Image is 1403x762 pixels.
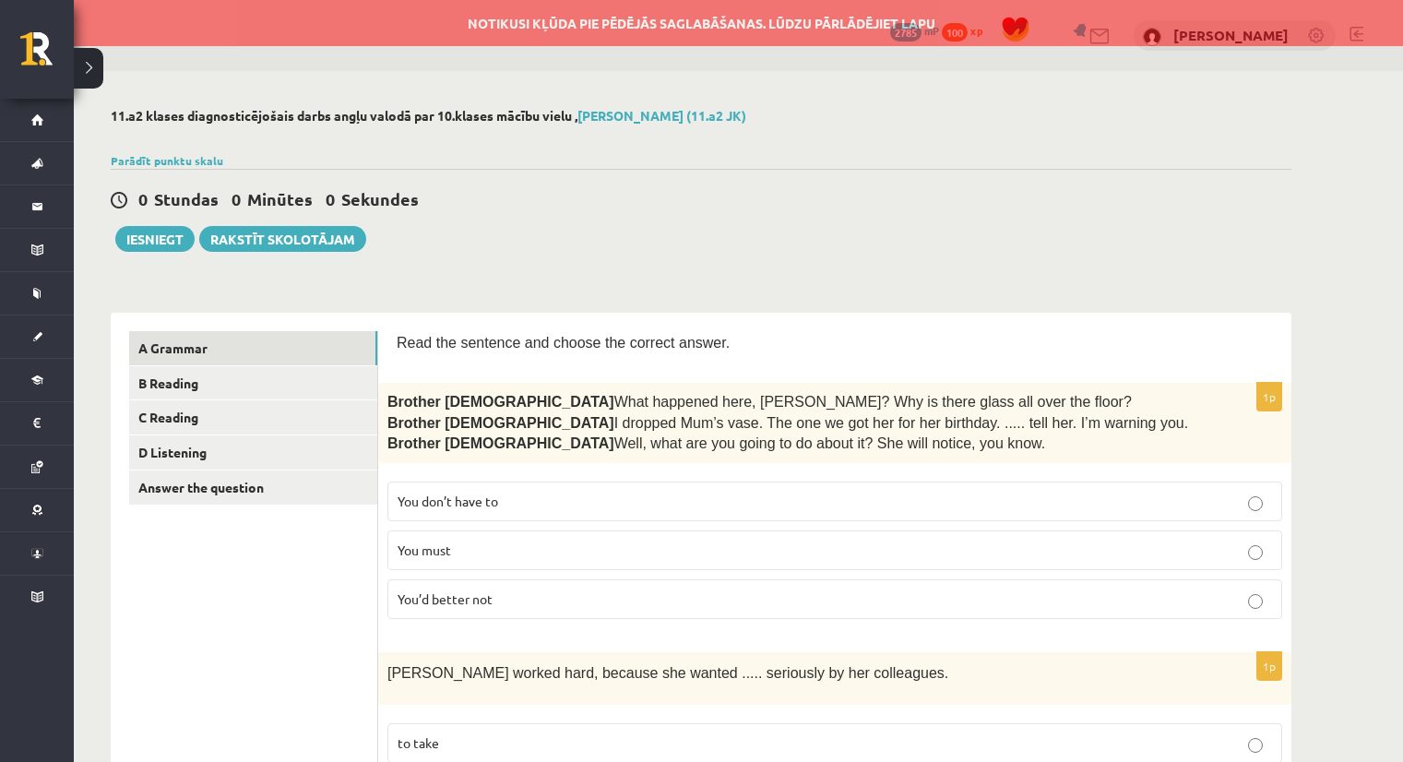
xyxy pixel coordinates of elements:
[129,366,377,400] a: B Reading
[1248,594,1263,609] input: You’d better not
[199,226,366,252] a: Rakstīt skolotājam
[387,665,948,681] span: [PERSON_NAME] worked hard, because she wanted ..... seriously by her colleagues.
[129,331,377,365] a: A Grammar
[1256,382,1282,411] p: 1p
[614,394,1132,410] span: What happened here, [PERSON_NAME]? Why is there glass all over the floor?
[115,226,195,252] button: Iesniegt
[129,470,377,505] a: Answer the question
[326,188,335,209] span: 0
[387,435,614,451] span: Brother [DEMOGRAPHIC_DATA]
[232,188,241,209] span: 0
[1248,738,1263,753] input: to take
[138,188,148,209] span: 0
[387,394,614,410] span: Brother [DEMOGRAPHIC_DATA]
[577,107,746,124] a: [PERSON_NAME] (11.a2 JK)
[387,415,614,431] span: Brother [DEMOGRAPHIC_DATA]
[398,590,493,607] span: You’d better not
[1248,496,1263,511] input: You don’t have to
[614,415,1189,431] span: I dropped Mum’s vase. The one we got her for her birthday. ..... tell her. I’m warning you.
[397,335,730,351] span: Read the sentence and choose the correct answer.
[154,188,219,209] span: Stundas
[111,153,223,168] a: Parādīt punktu skalu
[341,188,419,209] span: Sekundes
[398,542,451,558] span: You must
[398,734,439,751] span: to take
[247,188,313,209] span: Minūtes
[129,435,377,470] a: D Listening
[129,400,377,435] a: C Reading
[20,32,74,78] a: Rīgas 1. Tālmācības vidusskola
[111,108,1291,124] h2: 11.a2 klases diagnosticējošais darbs angļu valodā par 10.klases mācību vielu ,
[1248,545,1263,560] input: You must
[398,493,498,509] span: You don’t have to
[1256,651,1282,681] p: 1p
[614,435,1046,451] span: Well, what are you going to do about it? She will notice, you know.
